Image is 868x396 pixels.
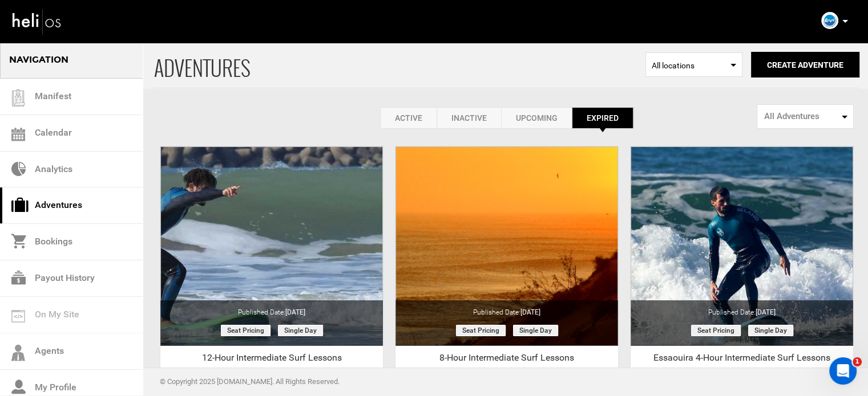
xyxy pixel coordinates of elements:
[380,107,437,129] a: Active
[456,325,506,336] span: Seat Pricing
[437,107,501,129] a: Inactive
[395,352,618,369] div: 8-Hour Intermediate Surf Lessons
[645,52,742,77] span: Select box activate
[11,345,25,361] img: agents-icon.svg
[829,357,857,385] iframe: Intercom live chat
[160,352,383,369] div: 12-Hour Intermediate Surf Lessons
[764,111,839,123] span: All Adventures
[11,128,25,141] img: calendar.svg
[572,107,633,129] a: Expired
[756,308,776,316] span: [DATE]
[154,42,645,88] span: ADVENTURES
[160,300,383,317] div: Published Date:
[652,60,736,71] span: All locations
[853,357,862,366] span: 1
[520,308,540,316] span: [DATE]
[821,12,838,29] img: 8ecc1c7f5821d3976792e820ba929531.png
[11,310,25,322] img: on_my_site.svg
[221,325,271,336] span: Seat Pricing
[278,325,323,336] span: Single day
[11,6,63,36] img: heli-logo
[513,325,558,336] span: Single day
[757,104,854,129] button: All Adventures
[501,107,572,129] a: Upcoming
[395,300,618,317] div: Published Date:
[631,300,853,317] div: Published Date:
[751,52,859,77] button: Create Adventure
[631,352,853,369] div: Essaouira 4-Hour Intermediate Surf Lessons
[748,325,793,336] span: Single day
[691,325,741,336] span: Seat Pricing
[285,308,305,316] span: [DATE]
[10,89,27,107] img: guest-list.svg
